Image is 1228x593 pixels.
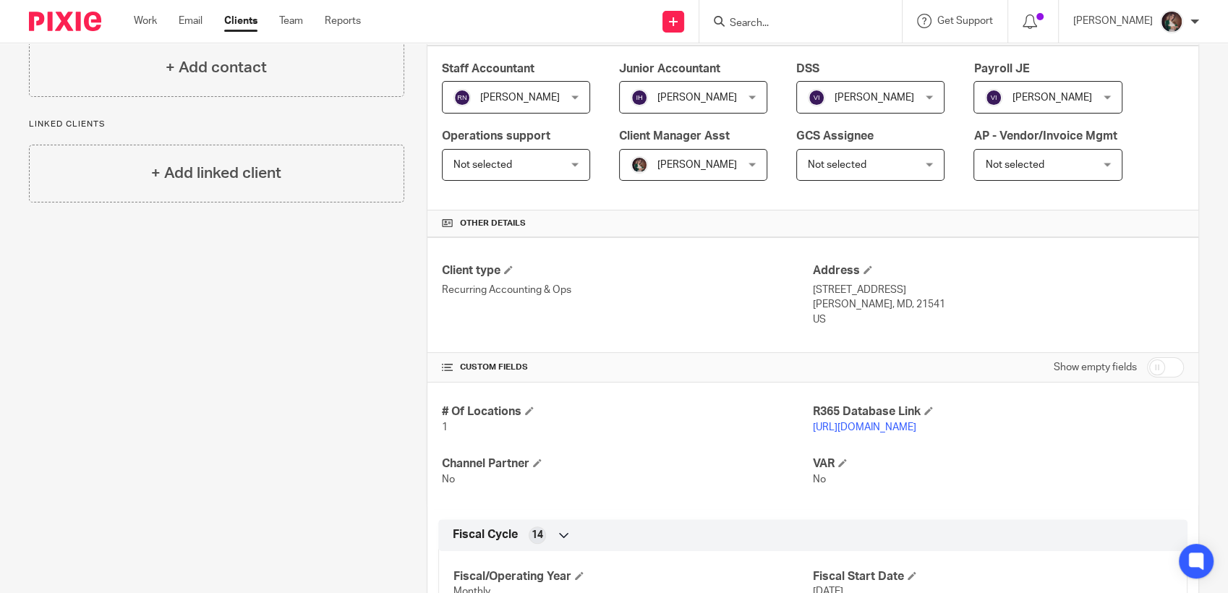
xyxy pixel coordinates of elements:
[442,263,813,278] h4: Client type
[325,14,361,28] a: Reports
[1160,10,1183,33] img: Profile%20picture%20JUS.JPG
[813,474,826,485] span: No
[442,130,550,142] span: Operations support
[813,422,916,432] a: [URL][DOMAIN_NAME]
[835,93,914,103] span: [PERSON_NAME]
[453,160,512,170] span: Not selected
[813,263,1184,278] h4: Address
[224,14,257,28] a: Clients
[619,63,720,74] span: Junior Accountant
[179,14,202,28] a: Email
[442,63,534,74] span: Staff Accountant
[442,362,813,373] h4: CUSTOM FIELDS
[442,422,448,432] span: 1
[453,527,518,542] span: Fiscal Cycle
[937,16,993,26] span: Get Support
[453,569,813,584] h4: Fiscal/Operating Year
[1073,14,1153,28] p: [PERSON_NAME]
[808,89,825,106] img: svg%3E
[631,89,648,106] img: svg%3E
[796,63,819,74] span: DSS
[442,456,813,472] h4: Channel Partner
[442,283,813,297] p: Recurring Accounting & Ops
[442,404,813,419] h4: # Of Locations
[532,528,543,542] span: 14
[279,14,303,28] a: Team
[29,12,101,31] img: Pixie
[1054,360,1137,375] label: Show empty fields
[813,456,1184,472] h4: VAR
[29,119,404,130] p: Linked clients
[985,89,1002,106] img: svg%3E
[134,14,157,28] a: Work
[813,569,1172,584] h4: Fiscal Start Date
[453,89,471,106] img: svg%3E
[619,130,730,142] span: Client Manager Asst
[442,474,455,485] span: No
[808,160,866,170] span: Not selected
[796,130,874,142] span: GCS Assignee
[1012,93,1091,103] span: [PERSON_NAME]
[631,156,648,174] img: Profile%20picture%20JUS.JPG
[728,17,858,30] input: Search
[973,63,1029,74] span: Payroll JE
[657,160,737,170] span: [PERSON_NAME]
[973,130,1117,142] span: AP - Vendor/Invoice Mgmt
[166,56,267,79] h4: + Add contact
[151,162,281,184] h4: + Add linked client
[460,218,526,229] span: Other details
[985,160,1044,170] span: Not selected
[657,93,737,103] span: [PERSON_NAME]
[480,93,560,103] span: [PERSON_NAME]
[813,283,1184,297] p: [STREET_ADDRESS]
[813,297,1184,312] p: [PERSON_NAME], MD, 21541
[813,312,1184,327] p: US
[813,404,1184,419] h4: R365 Database Link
